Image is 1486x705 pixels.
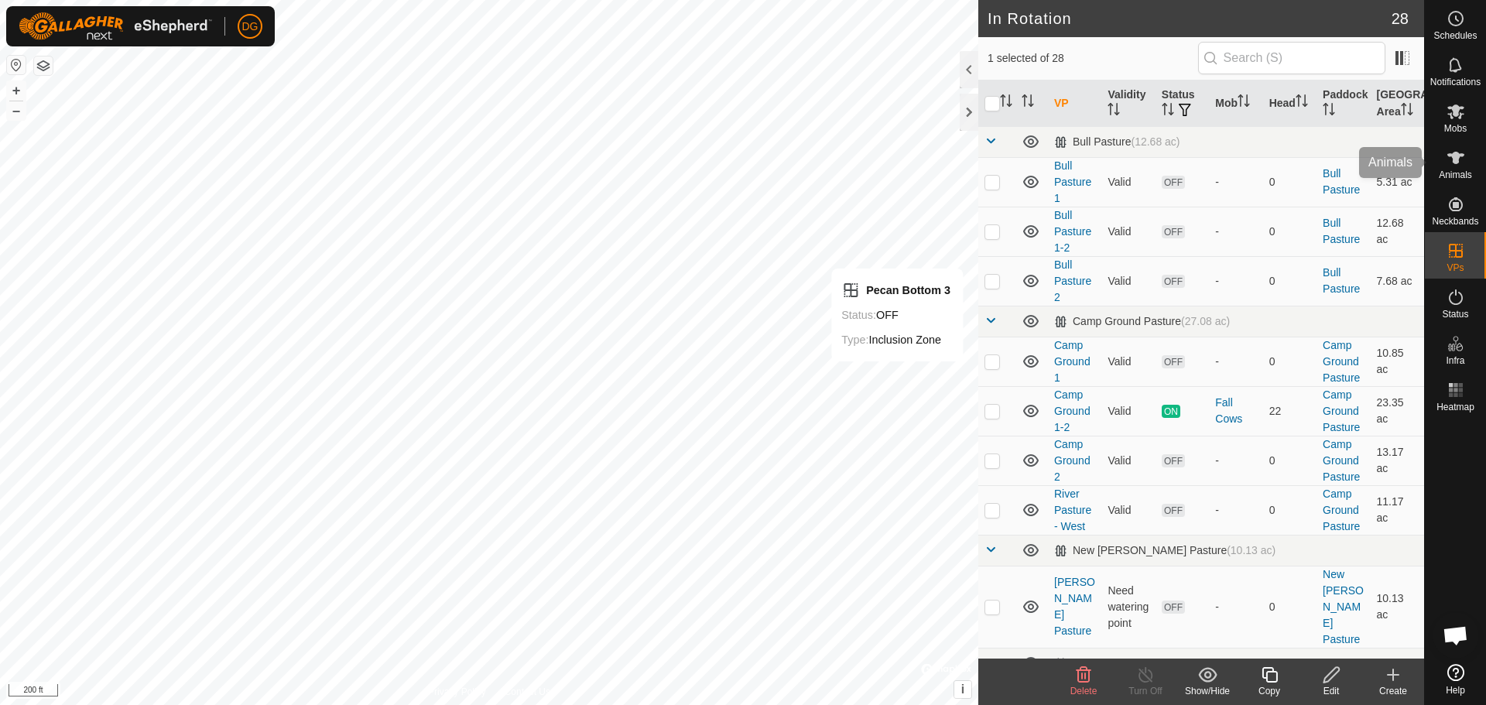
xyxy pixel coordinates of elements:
span: OFF [1162,454,1185,467]
span: Neckbands [1432,217,1478,226]
span: OFF [1162,275,1185,288]
td: 5.31 ac [1371,157,1424,207]
div: Pecan Bottom Pasture [1054,657,1230,670]
td: 0 [1263,485,1317,535]
td: 23.35 ac [1371,386,1424,436]
input: Search (S) [1198,42,1385,74]
p-sorticon: Activate to sort [1401,105,1413,118]
p-sorticon: Activate to sort [1296,97,1308,109]
th: Paddock [1317,80,1370,127]
a: Bull Pasture 2 [1054,258,1091,303]
span: (45.89 ac) [1181,657,1230,669]
span: VPs [1447,263,1464,272]
span: i [961,683,964,696]
div: Bull Pasture [1054,135,1180,149]
div: - [1215,453,1256,469]
a: Camp Ground Pasture [1323,438,1360,483]
div: Open chat [1433,612,1479,659]
td: Valid [1101,436,1155,485]
div: - [1215,354,1256,370]
p-sorticon: Activate to sort [1162,105,1174,118]
td: Valid [1101,337,1155,386]
td: Valid [1101,157,1155,207]
span: 1 selected of 28 [988,50,1198,67]
td: 22 [1263,386,1317,436]
th: Head [1263,80,1317,127]
th: Mob [1209,80,1262,127]
div: Pecan Bottom 3 [841,281,950,299]
a: Camp Ground 1 [1054,339,1091,384]
span: Infra [1446,356,1464,365]
th: [GEOGRAPHIC_DATA] Area [1371,80,1424,127]
span: OFF [1162,176,1185,189]
a: Bull Pasture [1323,266,1360,295]
td: 10.85 ac [1371,337,1424,386]
span: ON [1162,405,1180,418]
div: New [PERSON_NAME] Pasture [1054,544,1275,557]
label: Type: [841,334,868,346]
td: Valid [1101,207,1155,256]
span: Status [1442,310,1468,319]
a: Bull Pasture [1323,217,1360,245]
p-sorticon: Activate to sort [1238,97,1250,109]
div: - [1215,502,1256,518]
a: Privacy Policy [428,685,486,699]
td: 0 [1263,256,1317,306]
button: Map Layers [34,56,53,75]
td: 10.13 ac [1371,566,1424,648]
td: 0 [1263,436,1317,485]
button: – [7,101,26,120]
p-sorticon: Activate to sort [1108,105,1120,118]
span: (12.68 ac) [1131,135,1180,148]
td: 0 [1263,337,1317,386]
div: - [1215,599,1256,615]
span: OFF [1162,504,1185,517]
span: 28 [1392,7,1409,30]
span: OFF [1162,355,1185,368]
a: Camp Ground Pasture [1323,488,1360,532]
td: Valid [1101,386,1155,436]
button: + [7,81,26,100]
h2: In Rotation [988,9,1392,28]
td: 12.68 ac [1371,207,1424,256]
span: OFF [1162,225,1185,238]
div: - [1215,224,1256,240]
span: Animals [1439,170,1472,180]
a: River Pasture - West [1054,488,1091,532]
span: Mobs [1444,124,1467,133]
button: i [954,681,971,698]
div: Turn Off [1114,684,1176,698]
a: Bull Pasture 1 [1054,159,1091,204]
span: Help [1446,686,1465,695]
td: 0 [1263,566,1317,648]
span: DG [242,19,259,35]
span: OFF [1162,601,1185,614]
span: (10.13 ac) [1227,544,1275,556]
img: Gallagher Logo [19,12,212,40]
div: Create [1362,684,1424,698]
th: VP [1048,80,1101,127]
div: OFF [841,306,950,324]
a: Camp Ground 2 [1054,438,1091,483]
a: Camp Ground 1-2 [1054,388,1091,433]
td: 13.17 ac [1371,436,1424,485]
a: Help [1425,658,1486,701]
td: 0 [1263,157,1317,207]
span: Schedules [1433,31,1477,40]
a: [PERSON_NAME] Pasture [1054,576,1095,637]
div: - [1215,273,1256,289]
a: New [PERSON_NAME] Pasture [1323,568,1364,645]
td: Valid [1101,485,1155,535]
a: Contact Us [505,685,550,699]
td: Need watering point [1101,566,1155,648]
p-sorticon: Activate to sort [1000,97,1012,109]
div: Inclusion Zone [841,330,950,349]
div: Camp Ground Pasture [1054,315,1230,328]
span: Heatmap [1436,402,1474,412]
th: Validity [1101,80,1155,127]
div: Copy [1238,684,1300,698]
td: 11.17 ac [1371,485,1424,535]
span: Delete [1070,686,1097,696]
div: Show/Hide [1176,684,1238,698]
a: Camp Ground Pasture [1323,339,1360,384]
